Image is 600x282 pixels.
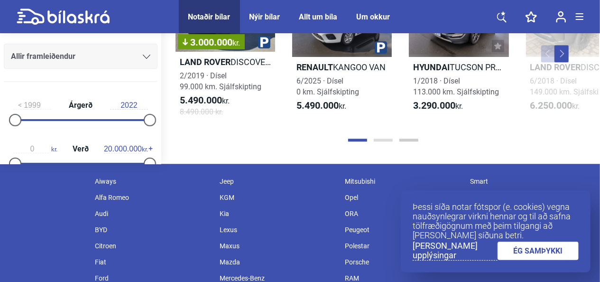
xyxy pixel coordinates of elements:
span: kr. [232,38,240,47]
a: Allt um bíla [299,12,338,21]
div: KGM [215,189,341,206]
div: Opel [340,189,465,206]
div: ORA [340,206,465,222]
button: Page 2 [374,139,393,141]
div: Smart [465,173,591,189]
span: 8.490.000 kr. [180,106,223,117]
span: kr. [13,145,57,153]
div: Suzuki [465,189,591,206]
b: Land Rover [180,57,231,67]
div: Aiways [90,173,215,189]
b: 3.290.000 [413,100,455,111]
div: Fiat [90,254,215,270]
p: Þessi síða notar fótspor (e. cookies) vegna nauðsynlegrar virkni hennar og til að safna tölfræðig... [413,202,579,240]
b: Renault [296,62,333,72]
button: Next [554,45,569,62]
div: Mazda [215,254,341,270]
span: Verð [70,145,91,153]
div: Porsche [340,254,465,270]
div: Citroen [90,238,215,254]
b: 6.250.000 [530,100,572,111]
span: kr. [413,100,463,112]
b: Hyundai [413,62,450,72]
span: kr. [296,100,346,112]
button: Previous [541,45,555,62]
span: 6/2025 · Dísel 0 km. Sjálfskipting [296,76,359,96]
h2: KANGOO VAN [292,62,392,73]
span: Allir framleiðendur [11,50,75,63]
span: 2/2019 · Dísel 99.000 km. Sjálfskipting [180,71,261,91]
div: Peugeot [340,222,465,238]
h2: TUCSON PREMIUM [409,62,508,73]
img: user-login.svg [556,11,566,23]
a: [PERSON_NAME] upplýsingar [413,241,498,261]
b: 5.490.000 [180,94,222,106]
span: 1/2018 · Dísel 113.000 km. Sjálfskipting [413,76,499,96]
h2: DISCOVERY 5 S [175,56,275,67]
b: Land Rover [530,62,581,72]
span: kr. [180,95,230,106]
span: kr. [530,100,580,112]
span: Árgerð [66,102,95,109]
div: Audi [90,206,215,222]
div: Mitsubishi [340,173,465,189]
div: Jeep [215,173,341,189]
span: kr. [104,145,148,153]
span: 3.000.000 [183,38,240,47]
div: Polestar [340,238,465,254]
b: 5.490.000 [296,100,339,111]
a: Notaðir bílar [188,12,231,21]
button: Page 3 [399,139,418,141]
a: ÉG SAMÞYKKI [498,242,579,260]
div: Alfa Romeo [90,189,215,206]
div: Lexus [215,222,341,238]
button: Page 1 [348,139,367,141]
div: BYD [90,222,215,238]
div: Maxus [215,238,341,254]
div: Kia [215,206,341,222]
a: Nýir bílar [249,12,280,21]
a: Um okkur [357,12,390,21]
